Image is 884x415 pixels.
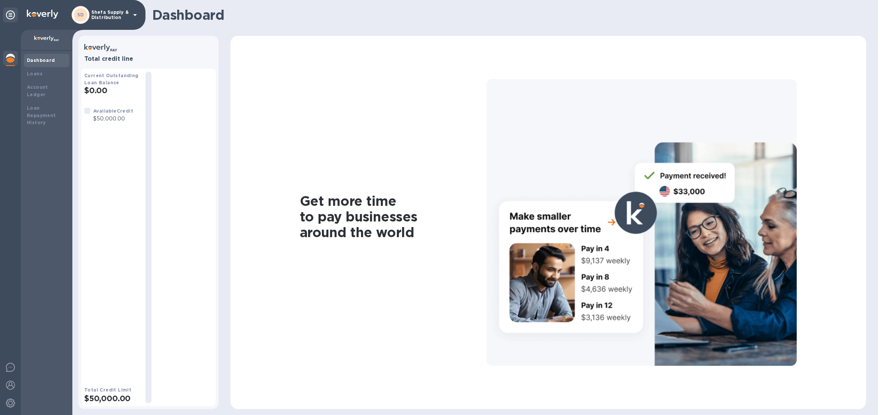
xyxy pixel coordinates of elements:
[152,7,862,23] h1: Dashboard
[91,10,129,20] p: Shefa Supply & Distribution
[77,12,84,18] b: SD
[27,10,58,19] img: Logo
[93,115,133,123] p: $50,000.00
[93,108,133,114] b: Available Credit
[27,57,55,63] b: Dashboard
[27,71,43,76] b: Loans
[84,56,213,63] h3: Total credit line
[84,394,140,403] h2: $50,000.00
[3,7,18,22] div: Unpin categories
[27,84,48,97] b: Account Ledger
[84,387,131,393] b: Total Credit Limit
[300,193,486,240] h1: Get more time to pay businesses around the world
[27,105,56,126] b: Loan Repayment History
[84,86,140,95] h2: $0.00
[84,73,139,85] b: Current Outstanding Loan Balance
